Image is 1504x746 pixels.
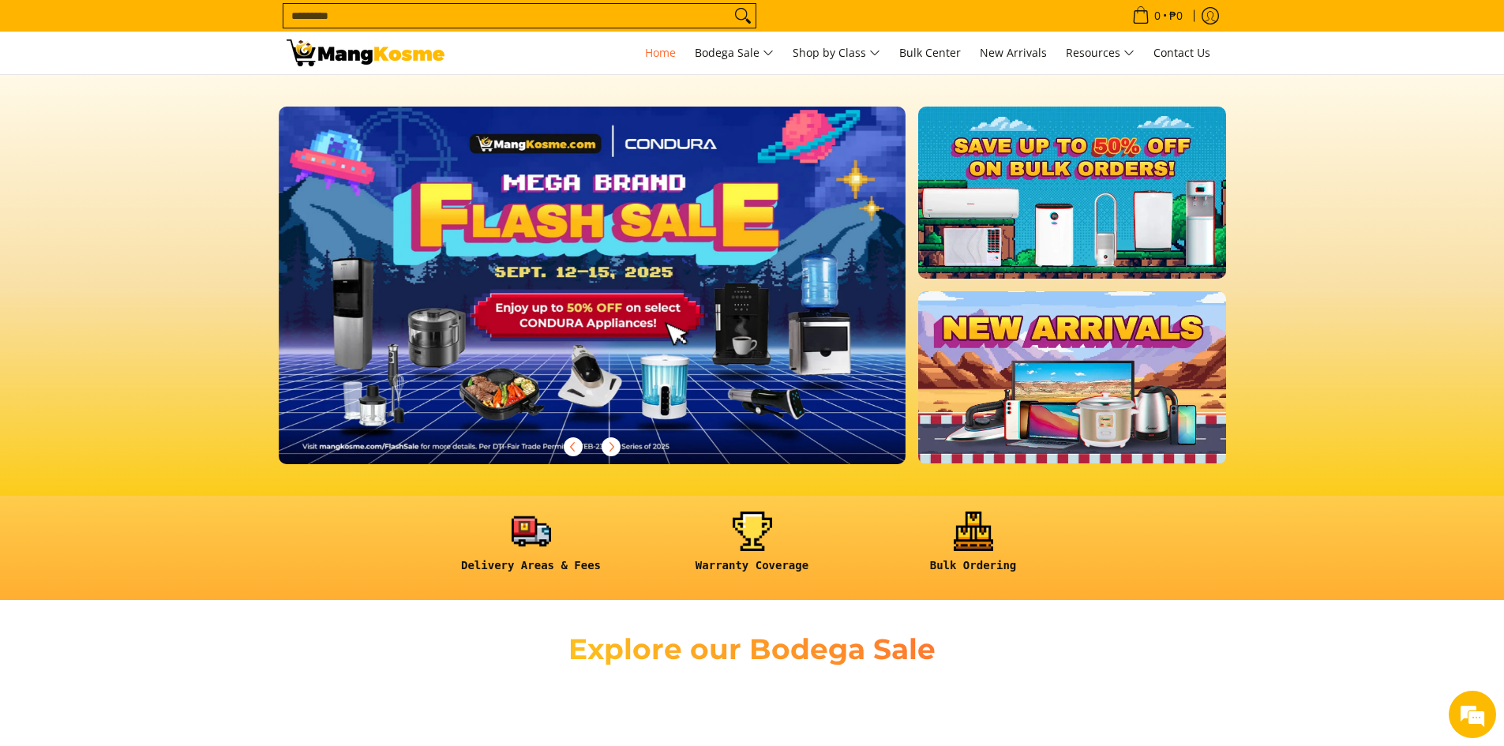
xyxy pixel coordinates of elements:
button: Search [730,4,756,28]
span: Resources [1066,43,1135,63]
a: <h6><strong>Warranty Coverage</strong></h6> [650,512,855,585]
button: Previous [556,429,591,464]
a: <h6><strong>Bulk Ordering</strong></h6> [871,512,1076,585]
a: Bulk Center [891,32,969,74]
span: 0 [1152,10,1163,21]
span: Bodega Sale [695,43,774,63]
span: Bulk Center [899,45,961,60]
a: Home [637,32,684,74]
span: Home [645,45,676,60]
span: • [1127,7,1187,24]
img: Desktop homepage 29339654 2507 42fb b9ff a0650d39e9ed [279,107,906,464]
nav: Main Menu [460,32,1218,74]
button: Next [594,429,628,464]
a: <h6><strong>Delivery Areas & Fees</strong></h6> [429,512,634,585]
a: Shop by Class [785,32,888,74]
h2: Explore our Bodega Sale [523,632,981,667]
a: Bodega Sale [687,32,782,74]
span: Contact Us [1153,45,1210,60]
a: New Arrivals [972,32,1055,74]
span: ₱0 [1167,10,1185,21]
a: Resources [1058,32,1142,74]
a: Contact Us [1146,32,1218,74]
span: New Arrivals [980,45,1047,60]
img: Mang Kosme: Your Home Appliances Warehouse Sale Partner! [287,39,444,66]
span: Shop by Class [793,43,880,63]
